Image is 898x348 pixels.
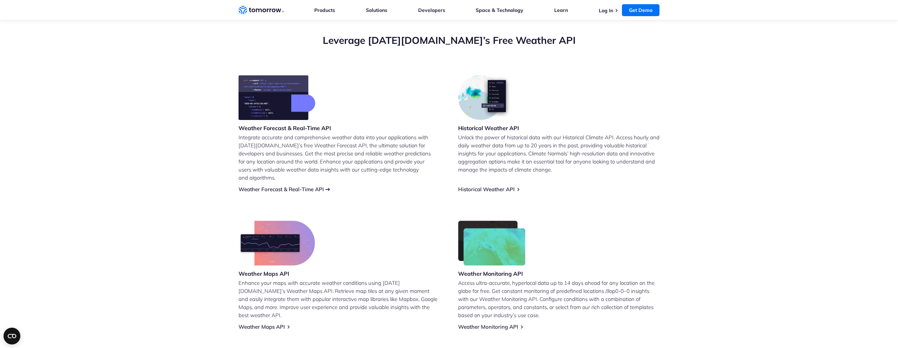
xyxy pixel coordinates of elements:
[554,7,568,13] a: Learn
[239,124,331,132] h3: Weather Forecast & Real-Time API
[418,7,445,13] a: Developers
[239,323,285,330] a: Weather Maps API
[458,270,525,277] h3: Weather Monitoring API
[239,270,315,277] h3: Weather Maps API
[458,323,518,330] a: Weather Monitoring API
[4,328,20,344] button: Open CMP widget
[458,133,659,174] p: Unlock the power of historical data with our Historical Climate API. Access hourly and daily weat...
[458,124,519,132] h3: Historical Weather API
[239,133,440,182] p: Integrate accurate and comprehensive weather data into your applications with [DATE][DOMAIN_NAME]...
[239,5,284,15] a: Home link
[239,34,659,47] h2: Leverage [DATE][DOMAIN_NAME]’s Free Weather API
[458,186,515,193] a: Historical Weather API
[366,7,387,13] a: Solutions
[239,186,324,193] a: Weather Forecast & Real-Time API
[458,279,659,319] p: Access ultra-accurate, hyperlocal data up to 14 days ahead for any location on the globe for free...
[622,4,659,16] a: Get Demo
[599,7,613,14] a: Log In
[239,279,440,319] p: Enhance your maps with accurate weather conditions using [DATE][DOMAIN_NAME]’s Weather Maps API. ...
[314,7,335,13] a: Products
[476,7,523,13] a: Space & Technology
